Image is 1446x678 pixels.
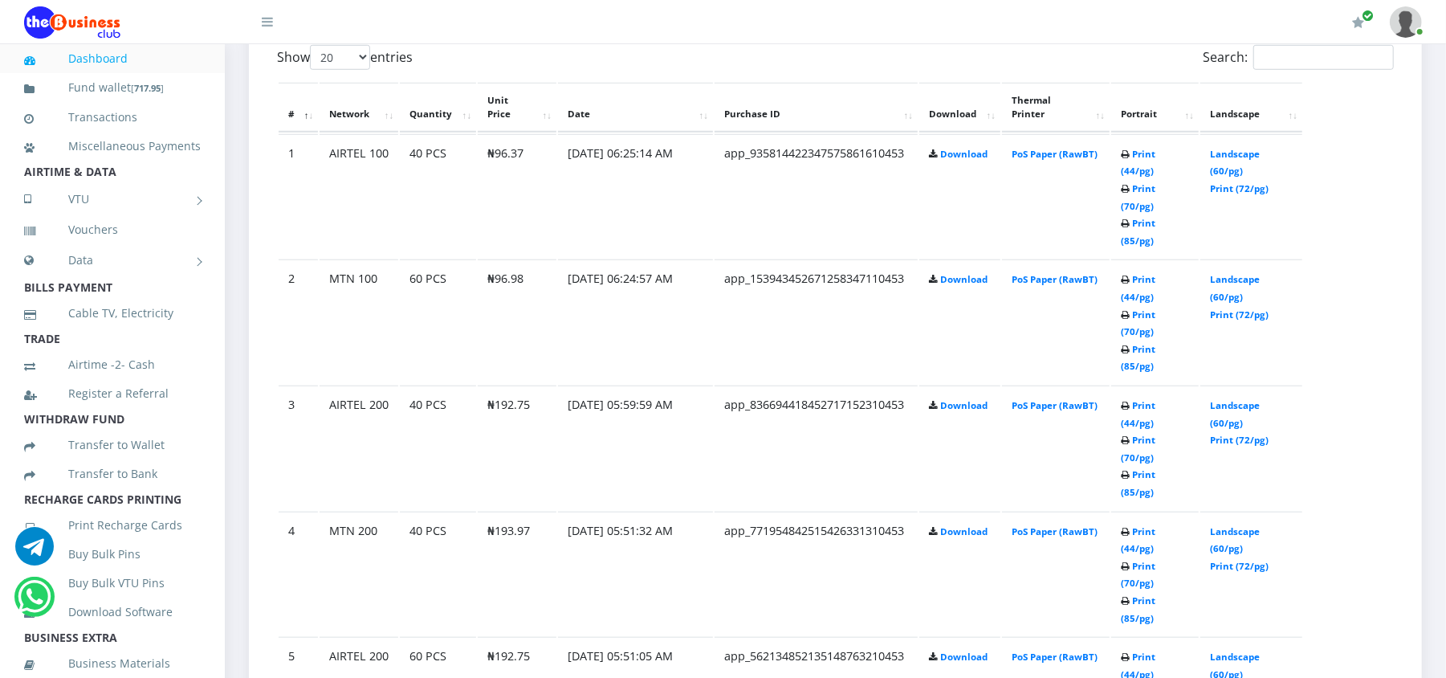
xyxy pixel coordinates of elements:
td: MTN 200 [320,512,398,636]
a: Download [940,148,988,160]
small: [ ] [131,82,164,94]
a: Dashboard [24,40,201,77]
td: [DATE] 06:24:57 AM [558,259,713,384]
a: Landscape (60/pg) [1210,399,1260,429]
a: Transfer to Wallet [24,427,201,464]
td: ₦192.75 [478,386,556,510]
a: Download [940,525,988,537]
th: Date: activate to sort column ascending [558,83,713,133]
th: Purchase ID: activate to sort column ascending [715,83,918,133]
a: Print (70/pg) [1121,182,1155,212]
a: Download Software [24,594,201,631]
td: app_771954842515426331310453 [715,512,918,636]
a: Chat for support [15,539,54,566]
td: 4 [279,512,318,636]
th: Thermal Printer: activate to sort column ascending [1002,83,1110,133]
td: app_935814422347575861610453 [715,134,918,259]
a: PoS Paper (RawBT) [1012,525,1098,537]
a: Print (85/pg) [1121,343,1155,373]
a: Print (72/pg) [1210,182,1269,194]
img: Logo [24,6,120,39]
td: 60 PCS [400,259,476,384]
a: Vouchers [24,211,201,248]
td: MTN 100 [320,259,398,384]
a: PoS Paper (RawBT) [1012,148,1098,160]
td: app_836694418452717152310453 [715,386,918,510]
a: Print (85/pg) [1121,468,1155,498]
a: Register a Referral [24,375,201,412]
a: Buy Bulk VTU Pins [24,565,201,602]
a: Fund wallet[717.95] [24,69,201,107]
a: Print (44/pg) [1121,525,1155,555]
a: Print (70/pg) [1121,308,1155,338]
td: 40 PCS [400,134,476,259]
td: [DATE] 06:25:14 AM [558,134,713,259]
a: Miscellaneous Payments [24,128,201,165]
th: Unit Price: activate to sort column ascending [478,83,556,133]
td: ₦96.37 [478,134,556,259]
td: AIRTEL 100 [320,134,398,259]
th: Network: activate to sort column ascending [320,83,398,133]
img: User [1390,6,1422,38]
th: Landscape: activate to sort column ascending [1200,83,1302,133]
td: ₦193.97 [478,512,556,636]
select: Showentries [310,45,370,70]
td: ₦96.98 [478,259,556,384]
a: Print (44/pg) [1121,273,1155,303]
i: Renew/Upgrade Subscription [1352,16,1364,29]
a: Print (85/pg) [1121,217,1155,247]
td: 40 PCS [400,512,476,636]
a: Print (44/pg) [1121,399,1155,429]
a: PoS Paper (RawBT) [1012,273,1098,285]
td: 40 PCS [400,386,476,510]
a: Landscape (60/pg) [1210,148,1260,178]
a: Landscape (60/pg) [1210,273,1260,303]
th: Portrait: activate to sort column ascending [1111,83,1199,133]
td: AIRTEL 200 [320,386,398,510]
a: Landscape (60/pg) [1210,525,1260,555]
td: 1 [279,134,318,259]
label: Show entries [277,45,413,70]
input: Search: [1253,45,1394,70]
td: app_153943452671258347110453 [715,259,918,384]
td: [DATE] 05:59:59 AM [558,386,713,510]
a: Print (72/pg) [1210,560,1269,572]
label: Search: [1203,45,1394,70]
a: Download [940,399,988,411]
a: Chat for support [18,590,51,616]
td: 3 [279,386,318,510]
a: Download [940,273,988,285]
th: #: activate to sort column descending [279,83,318,133]
a: Print (44/pg) [1121,148,1155,178]
a: Transfer to Bank [24,455,201,492]
span: Renew/Upgrade Subscription [1362,10,1374,22]
a: PoS Paper (RawBT) [1012,399,1098,411]
th: Download: activate to sort column ascending [919,83,1000,133]
a: Airtime -2- Cash [24,346,201,383]
a: Transactions [24,99,201,136]
b: 717.95 [134,82,161,94]
a: Print (72/pg) [1210,308,1269,321]
a: Download [940,651,988,663]
a: Print (70/pg) [1121,434,1155,464]
a: Print (85/pg) [1121,594,1155,624]
a: Print (72/pg) [1210,434,1269,446]
a: VTU [24,179,201,219]
a: Cable TV, Electricity [24,295,201,332]
td: 2 [279,259,318,384]
td: [DATE] 05:51:32 AM [558,512,713,636]
th: Quantity: activate to sort column ascending [400,83,476,133]
a: Data [24,240,201,280]
a: Print Recharge Cards [24,507,201,544]
a: Print (70/pg) [1121,560,1155,590]
a: PoS Paper (RawBT) [1012,651,1098,663]
a: Buy Bulk Pins [24,536,201,573]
